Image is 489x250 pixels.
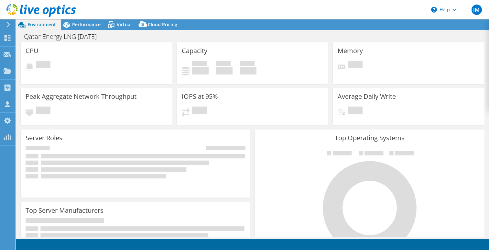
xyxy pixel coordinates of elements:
[240,67,256,74] h4: 0 GiB
[348,61,363,70] span: Pending
[182,47,207,54] h3: Capacity
[27,21,56,28] span: Environment
[21,33,107,40] h1: Qatar Energy LNG [DATE]
[216,61,231,67] span: Free
[26,93,136,100] h3: Peak Aggregate Network Throughput
[216,67,233,74] h4: 0 GiB
[36,107,50,115] span: Pending
[117,21,132,28] span: Virtual
[36,61,50,70] span: Pending
[26,207,103,214] h3: Top Server Manufacturers
[472,5,482,15] span: IM
[72,21,101,28] span: Performance
[192,67,209,74] h4: 0 GiB
[260,134,480,142] h3: Top Operating Systems
[240,61,255,67] span: Total
[338,93,396,100] h3: Average Daily Write
[431,7,437,13] svg: \n
[338,47,363,54] h3: Memory
[26,134,62,142] h3: Server Roles
[192,107,207,115] span: Pending
[26,47,38,54] h3: CPU
[148,21,177,28] span: Cloud Pricing
[182,93,218,100] h3: IOPS at 95%
[348,107,363,115] span: Pending
[192,61,207,67] span: Used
